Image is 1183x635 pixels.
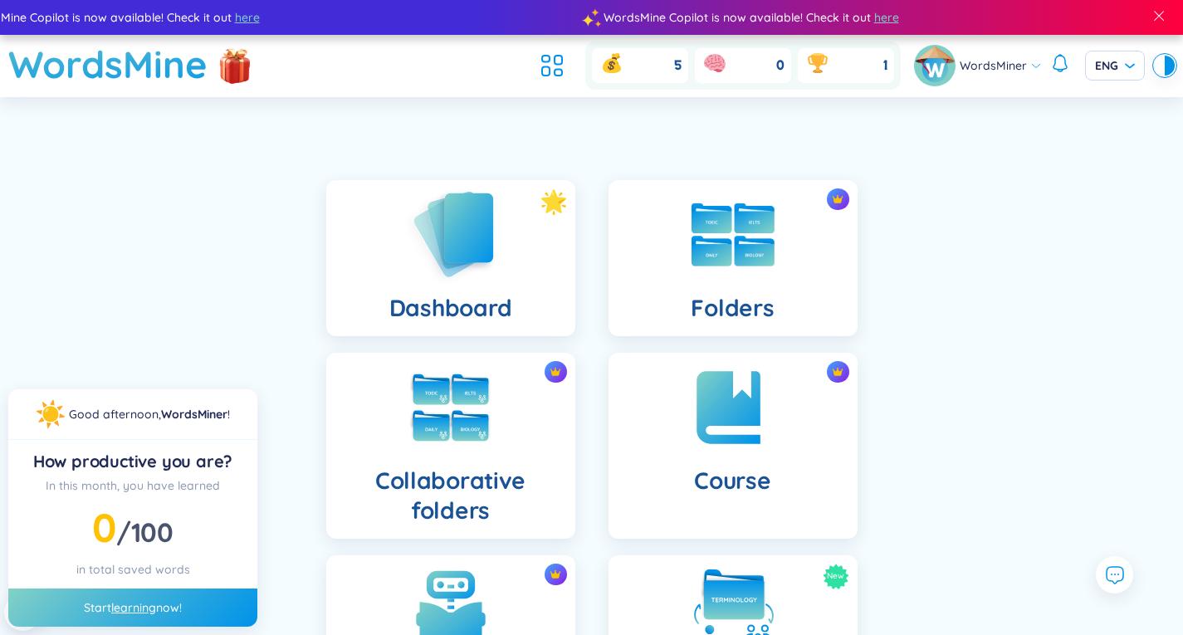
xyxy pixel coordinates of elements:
a: Dashboard [310,180,592,336]
img: avatar [914,45,956,86]
div: How productive you are? [22,450,244,473]
a: WordsMine [8,35,208,94]
a: WordsMiner [161,407,227,422]
img: crown icon [832,193,843,205]
h4: Dashboard [389,293,511,323]
div: in total saved words [22,560,244,579]
a: crown iconCollaborative folders [310,353,592,539]
span: here [871,8,896,27]
span: ENG [1095,57,1135,74]
span: here [232,8,257,27]
span: New [827,564,844,589]
span: 5 [674,56,682,75]
h4: Collaborative folders [340,466,562,525]
span: WordsMiner [960,56,1027,75]
h4: Course [694,466,770,496]
span: 1 [883,56,887,75]
span: / [116,515,174,549]
a: crown iconCourse [592,353,874,539]
img: crown icon [550,569,561,580]
div: Start now! [8,589,257,627]
div: In this month, you have learned [22,476,244,495]
img: flashSalesIcon.a7f4f837.png [218,40,252,90]
span: Good afternoon , [69,407,161,422]
span: 0 [92,502,116,552]
span: 100 [131,515,174,549]
a: learning [111,600,156,615]
h4: Folders [691,293,774,323]
div: ! [69,405,230,423]
img: crown icon [550,366,561,378]
img: crown icon [832,366,843,378]
a: crown iconFolders [592,180,874,336]
span: 0 [776,56,785,75]
a: avatar [914,45,960,86]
